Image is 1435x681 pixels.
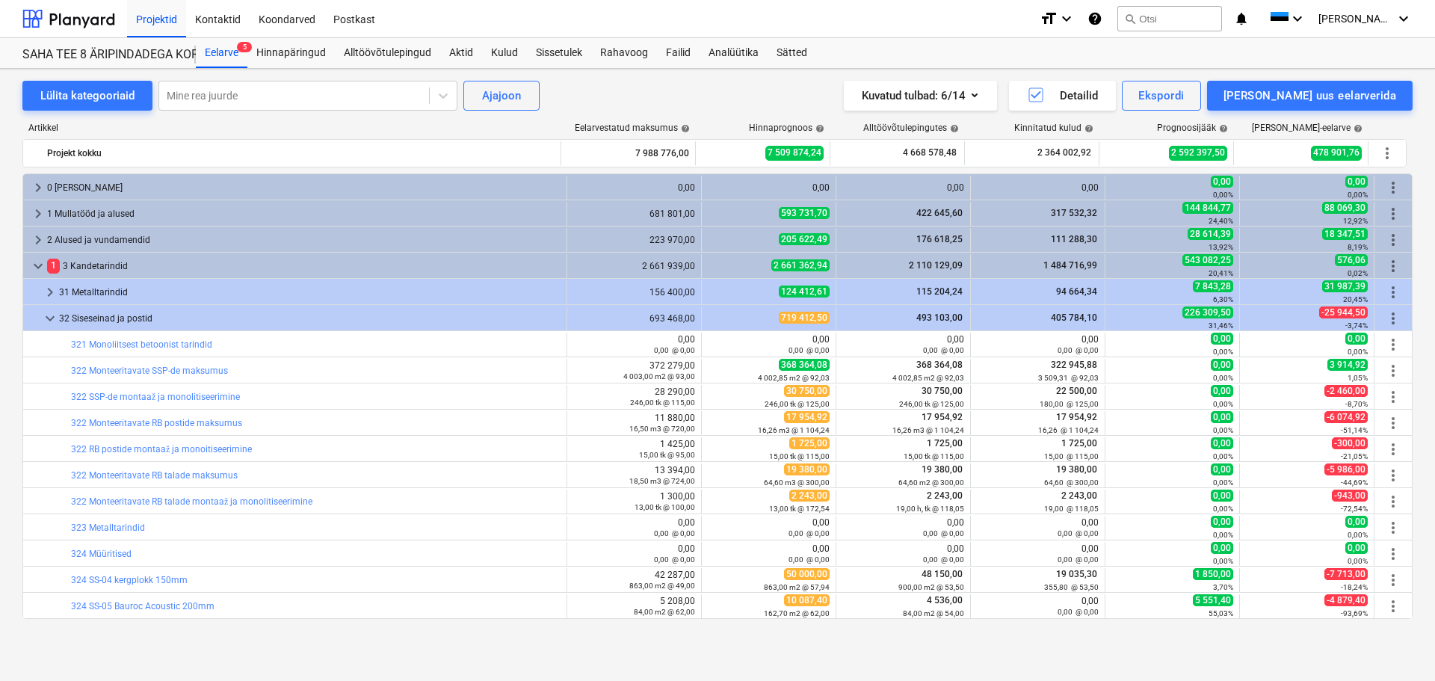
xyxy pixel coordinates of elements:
span: 0,00 [1211,385,1233,397]
span: 1 725,00 [925,438,964,449]
a: 322 Monteeritavate RB talade montaaž ja monolitiseerimine [71,496,312,507]
small: -51,14% [1341,426,1368,434]
span: 50 000,00 [784,568,830,580]
span: 144 844,77 [1182,202,1233,214]
span: 205 622,49 [779,233,830,245]
div: 2 661 939,00 [573,261,695,271]
span: 111 288,30 [1049,234,1099,244]
small: 0,00 @ 0,00 [1058,555,1099,564]
small: 16,26 m3 @ 1 104,24 [892,426,964,434]
span: 124 412,61 [779,286,830,298]
span: help [947,124,959,133]
span: keyboard_arrow_right [29,231,47,249]
span: 1 725,00 [1060,438,1099,449]
span: 28 614,39 [1188,228,1233,240]
i: Abikeskus [1087,10,1102,28]
small: 0,00% [1213,478,1233,487]
div: 1 425,00 [573,439,695,460]
small: -18,24% [1341,583,1368,591]
small: 16,50 m3 @ 720,00 [629,425,695,433]
span: 94 664,34 [1055,286,1099,297]
div: Ajajoon [482,86,521,105]
div: Alltöövõtulepingutes [863,123,959,133]
i: keyboard_arrow_down [1395,10,1413,28]
small: 15,00 tk @ 115,00 [769,452,830,460]
small: 0,00% [1213,400,1233,408]
i: format_size [1040,10,1058,28]
small: 15,00 tk @ 95,00 [639,451,695,459]
div: 0,00 [842,182,964,193]
button: Ajajoon [463,81,540,111]
span: 30 750,00 [784,385,830,397]
small: 12,92% [1343,217,1368,225]
small: -3,74% [1345,321,1368,330]
small: 13,00 tk @ 100,00 [635,503,695,511]
span: 0,00 [1345,516,1368,528]
small: 84,00 m2 @ 54,00 [903,609,964,617]
span: 176 618,25 [915,234,964,244]
small: 0,00% [1213,531,1233,539]
div: Sätted [768,38,816,68]
small: -21,05% [1341,452,1368,460]
small: 900,00 m2 @ 53,50 [898,583,964,591]
small: 863,00 m2 @ 49,00 [629,582,695,590]
span: 0,00 [1211,516,1233,528]
span: keyboard_arrow_down [41,309,59,327]
small: 0,00 @ 0,00 [1058,529,1099,537]
div: 1 Mullatööd ja alused [47,202,561,226]
span: 7 509 874,24 [765,146,824,160]
small: -8,70% [1345,400,1368,408]
span: Rohkem tegevusi [1384,440,1402,458]
span: help [812,124,824,133]
span: -5 986,00 [1324,463,1368,475]
small: 0,00% [1213,505,1233,513]
div: 0,00 [977,596,1099,617]
div: 32 Siseseinad ja postid [59,306,561,330]
span: 422 645,60 [915,208,964,218]
span: 17 954,92 [1055,412,1099,422]
div: 0,00 [573,334,695,355]
button: [PERSON_NAME] uus eelarverida [1207,81,1413,111]
span: 226 309,50 [1182,306,1233,318]
small: 180,00 @ 125,00 [1040,400,1099,408]
a: 322 Monteeritavate RB postide maksumus [71,418,242,428]
span: Rohkem tegevusi [1384,571,1402,589]
div: 11 880,00 [573,413,695,434]
div: 693 468,00 [573,313,695,324]
div: 0,00 [842,334,964,355]
a: Sissetulek [527,38,591,68]
div: 223 970,00 [573,235,695,245]
span: 22 500,00 [1055,386,1099,396]
button: Otsi [1117,6,1222,31]
span: keyboard_arrow_down [29,257,47,275]
small: 0,00% [1348,557,1368,565]
span: -6 074,92 [1324,411,1368,423]
span: Rohkem tegevusi [1384,257,1402,275]
div: 0,00 [708,517,830,538]
a: 324 Müüritised [71,549,132,559]
span: help [678,124,690,133]
span: 0,00 [1211,463,1233,475]
span: -2 460,00 [1324,385,1368,397]
div: Rahavoog [591,38,657,68]
span: 17 954,92 [920,412,964,422]
small: -72,54% [1341,505,1368,513]
span: 0,00 [1345,176,1368,188]
small: 13,92% [1209,243,1233,251]
small: 0,00% [1213,374,1233,382]
small: 0,00% [1213,348,1233,356]
small: 64,60 m3 @ 300,00 [764,478,830,487]
div: 0 [PERSON_NAME] [47,176,561,200]
div: Ekspordi [1138,86,1184,105]
small: 0,00 @ 0,00 [1058,608,1099,616]
span: Rohkem tegevusi [1384,362,1402,380]
span: 322 945,88 [1049,360,1099,370]
a: 322 Monteeritavate RB talade maksumus [71,470,238,481]
a: 324 SS-04 kergplokk 150mm [71,575,188,585]
div: 1 300,00 [573,491,695,512]
div: 372 279,00 [573,360,695,381]
span: 493 103,00 [915,312,964,323]
span: keyboard_arrow_right [41,283,59,301]
span: 19 380,00 [920,464,964,475]
div: 0,00 [842,517,964,538]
